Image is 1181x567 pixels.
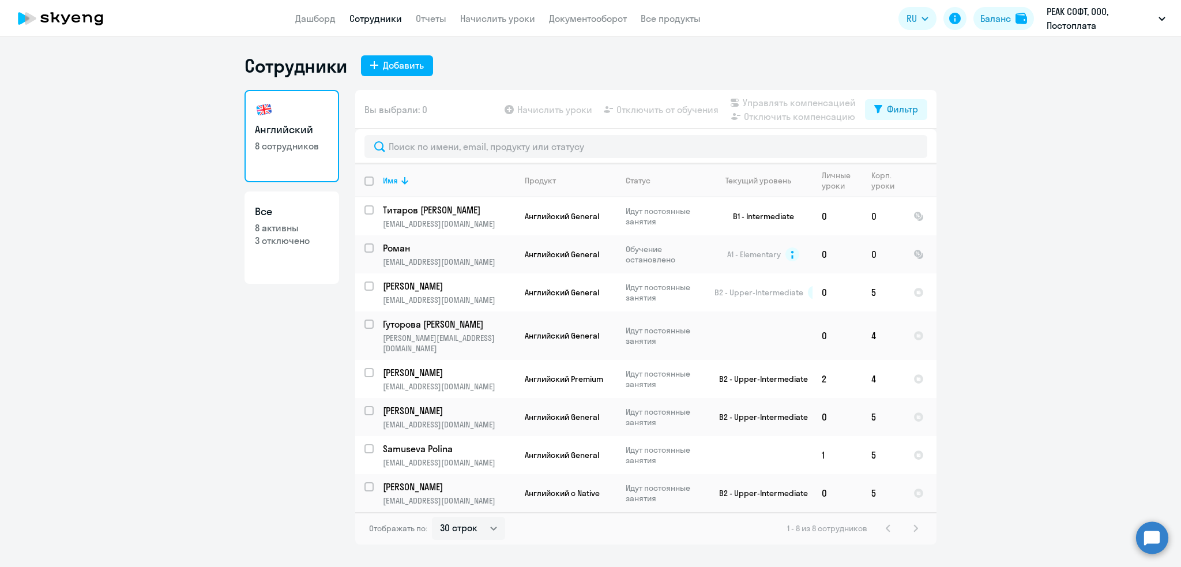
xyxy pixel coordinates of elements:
p: Роман [383,242,513,254]
p: Титаров [PERSON_NAME] [383,204,513,216]
td: 5 [862,398,904,436]
div: Корп. уроки [871,170,904,191]
td: 2 [813,360,862,398]
a: Документооборот [549,13,627,24]
a: Все продукты [641,13,701,24]
td: 4 [862,360,904,398]
span: B2 - Upper-Intermediate [714,287,803,298]
div: Фильтр [887,102,918,116]
h1: Сотрудники [245,54,347,77]
span: Английский General [525,287,599,298]
p: Идут постоянные занятия [626,445,705,465]
p: [EMAIL_ADDRESS][DOMAIN_NAME] [383,457,515,468]
p: Гуторова [PERSON_NAME] [383,318,513,331]
div: Продукт [525,175,616,186]
span: Английский General [525,211,599,221]
div: Баланс [980,12,1011,25]
td: 4 [862,311,904,360]
td: 0 [862,197,904,235]
div: Текущий уровень [725,175,791,186]
td: B2 - Upper-Intermediate [705,398,813,436]
span: A1 - Elementary [727,249,781,260]
p: [EMAIL_ADDRESS][DOMAIN_NAME] [383,257,515,267]
a: [PERSON_NAME] [383,480,515,493]
p: 3 отключено [255,234,329,247]
img: english [255,100,273,119]
td: 0 [813,235,862,273]
p: Обучение остановлено [626,244,705,265]
div: Продукт [525,175,556,186]
td: 5 [862,436,904,474]
div: Добавить [383,58,424,72]
a: Отчеты [416,13,446,24]
a: Samuseva Polina [383,442,515,455]
td: 0 [813,474,862,512]
a: [PERSON_NAME] [383,280,515,292]
span: RU [907,12,917,25]
p: Идут постоянные занятия [626,483,705,504]
div: Личные уроки [822,170,862,191]
a: Все8 активны3 отключено [245,191,339,284]
button: Фильтр [865,99,927,120]
div: Статус [626,175,705,186]
td: 0 [813,197,862,235]
p: Идут постоянные занятия [626,206,705,227]
p: 8 активны [255,221,329,234]
button: Балансbalance [973,7,1034,30]
div: Имя [383,175,398,186]
p: [EMAIL_ADDRESS][DOMAIN_NAME] [383,219,515,229]
span: 1 - 8 из 8 сотрудников [787,523,867,534]
div: Корп. уроки [871,170,896,191]
td: 1 [813,436,862,474]
td: 5 [862,474,904,512]
span: Английский General [525,331,599,341]
p: [PERSON_NAME][EMAIL_ADDRESS][DOMAIN_NAME] [383,333,515,354]
input: Поиск по имени, email, продукту или статусу [364,135,927,158]
span: Английский с Native [525,488,600,498]
button: Добавить [361,55,433,76]
span: Английский General [525,450,599,460]
p: [PERSON_NAME] [383,280,513,292]
a: Титаров [PERSON_NAME] [383,204,515,216]
p: Идут постоянные занятия [626,407,705,427]
td: 5 [862,273,904,311]
h3: Английский [255,122,329,137]
p: Идут постоянные занятия [626,325,705,346]
td: B2 - Upper-Intermediate [705,360,813,398]
p: [PERSON_NAME] [383,480,513,493]
span: Вы выбрали: 0 [364,103,427,117]
p: [EMAIL_ADDRESS][DOMAIN_NAME] [383,495,515,506]
span: Отображать по: [369,523,427,534]
a: [PERSON_NAME] [383,366,515,379]
td: 0 [813,311,862,360]
a: Гуторова [PERSON_NAME] [383,318,515,331]
td: B2 - Upper-Intermediate [705,474,813,512]
p: [EMAIL_ADDRESS][DOMAIN_NAME] [383,381,515,392]
p: РЕАК СОФТ, ООО, Постоплата [1047,5,1154,32]
img: balance [1015,13,1027,24]
a: Роман [383,242,515,254]
div: Текущий уровень [714,175,812,186]
a: [PERSON_NAME] [383,404,515,417]
p: 8 сотрудников [255,140,329,152]
a: Дашборд [295,13,336,24]
td: 0 [862,235,904,273]
div: Личные уроки [822,170,854,191]
td: 0 [813,398,862,436]
button: РЕАК СОФТ, ООО, Постоплата [1041,5,1171,32]
p: [PERSON_NAME] [383,404,513,417]
p: [PERSON_NAME] [383,366,513,379]
td: 0 [813,273,862,311]
div: Имя [383,175,515,186]
p: Идут постоянные занятия [626,282,705,303]
span: Английский General [525,249,599,260]
span: Английский General [525,412,599,422]
a: Английский8 сотрудников [245,90,339,182]
p: [EMAIL_ADDRESS][DOMAIN_NAME] [383,419,515,430]
a: Сотрудники [349,13,402,24]
div: Статус [626,175,650,186]
h3: Все [255,204,329,219]
p: Samuseva Polina [383,442,513,455]
td: B1 - Intermediate [705,197,813,235]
